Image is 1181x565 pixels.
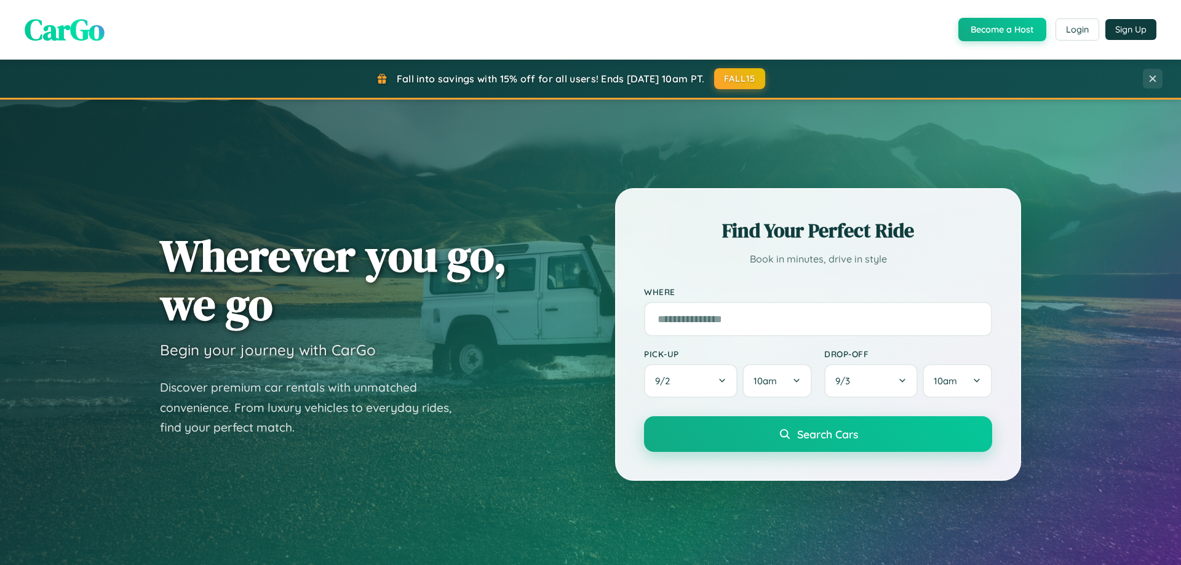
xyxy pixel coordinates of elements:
[835,375,856,387] span: 9 / 3
[644,286,992,297] label: Where
[797,427,858,441] span: Search Cars
[25,9,105,50] span: CarGo
[1105,19,1156,40] button: Sign Up
[824,364,918,398] button: 9/3
[160,377,467,438] p: Discover premium car rentals with unmatched convenience. From luxury vehicles to everyday rides, ...
[958,18,1046,41] button: Become a Host
[397,73,705,85] span: Fall into savings with 15% off for all users! Ends [DATE] 10am PT.
[923,364,992,398] button: 10am
[824,349,992,359] label: Drop-off
[754,375,777,387] span: 10am
[644,349,812,359] label: Pick-up
[644,217,992,244] h2: Find Your Perfect Ride
[644,416,992,452] button: Search Cars
[644,250,992,268] p: Book in minutes, drive in style
[160,341,376,359] h3: Begin your journey with CarGo
[934,375,957,387] span: 10am
[655,375,676,387] span: 9 / 2
[742,364,812,398] button: 10am
[160,231,507,328] h1: Wherever you go, we go
[644,364,738,398] button: 9/2
[1056,18,1099,41] button: Login
[714,68,766,89] button: FALL15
